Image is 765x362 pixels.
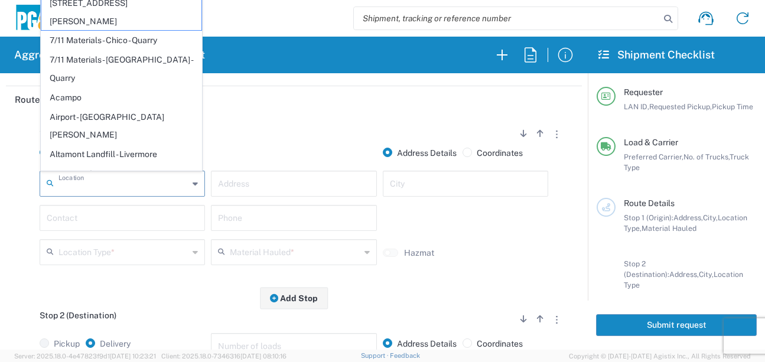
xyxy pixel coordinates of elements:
span: Acampo [41,89,201,107]
span: Server: 2025.18.0-4e47823f9d1 [14,353,156,360]
span: [DATE] 08:10:16 [240,353,287,360]
h2: Route Details [15,94,73,106]
span: Material Hauled [642,224,696,233]
span: Airport - [GEOGRAPHIC_DATA][PERSON_NAME] [41,108,201,145]
span: City, [703,213,718,222]
span: Preferred Carrier, [624,152,683,161]
a: Support [361,352,390,359]
span: No. of Trucks, [683,152,730,161]
span: 7/11 Materials - [GEOGRAPHIC_DATA] - Quarry [41,51,201,87]
span: [DATE] 10:23:21 [110,353,156,360]
span: Pickup Time [712,102,753,111]
span: City, [699,270,714,279]
input: Shipment, tracking or reference number [354,7,660,30]
label: Coordinates [463,338,523,349]
label: Address Details [383,148,457,158]
img: pge [14,5,61,32]
span: Address, [673,213,703,222]
button: Add Stop [260,287,328,309]
span: LAN ID, [624,102,649,111]
h2: Shipment Checklist [598,48,715,62]
span: Stop 1 (Origin): [624,213,673,222]
span: Address, [669,270,699,279]
span: Client: 2025.18.0-7346316 [161,353,287,360]
span: Requested Pickup, [649,102,712,111]
span: Altamont Landfill - Livermore [41,145,201,164]
span: Load & Carrier [624,138,678,147]
span: Stop 1 (Origin) [40,125,94,135]
span: Stop 2 (Destination): [624,259,669,279]
span: Copyright © [DATE]-[DATE] Agistix Inc., All Rights Reserved [569,351,751,361]
a: Feedback [390,352,420,359]
span: American Canyon [41,165,201,183]
span: Stop 2 (Destination) [40,311,116,320]
h2: Aggregate & Spoils Shipment Request [14,48,205,62]
label: Address Details [383,338,457,349]
span: Requester [624,87,663,97]
label: Coordinates [463,148,523,158]
label: Hazmat [404,247,434,258]
button: Submit request [596,314,757,336]
span: Route Details [624,198,675,208]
